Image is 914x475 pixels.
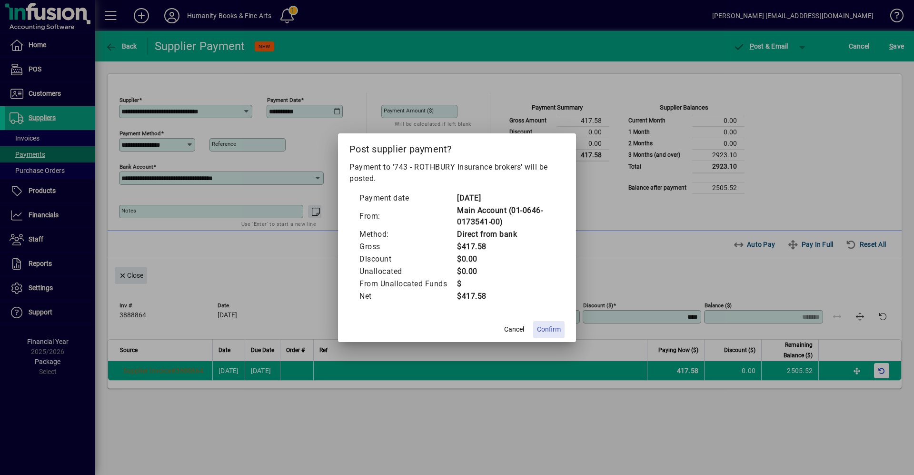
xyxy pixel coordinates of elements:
td: $0.00 [457,265,555,278]
td: $0.00 [457,253,555,265]
p: Payment to '743 - ROTHBURY Insurance brokers' will be posted. [349,162,565,184]
td: [DATE] [457,192,555,204]
span: Cancel [504,324,524,334]
span: Confirm [537,324,561,334]
td: Unallocated [359,265,457,278]
td: Discount [359,253,457,265]
td: $417.58 [457,241,555,253]
td: Method: [359,228,457,241]
button: Confirm [533,321,565,338]
td: Payment date [359,192,457,204]
h2: Post supplier payment? [338,133,576,161]
td: Direct from bank [457,228,555,241]
td: From: [359,204,457,228]
td: Gross [359,241,457,253]
td: Net [359,290,457,303]
td: $417.58 [457,290,555,303]
td: Main Account (01-0646-0173541-00) [457,204,555,228]
td: $ [457,278,555,290]
button: Cancel [499,321,529,338]
td: From Unallocated Funds [359,278,457,290]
